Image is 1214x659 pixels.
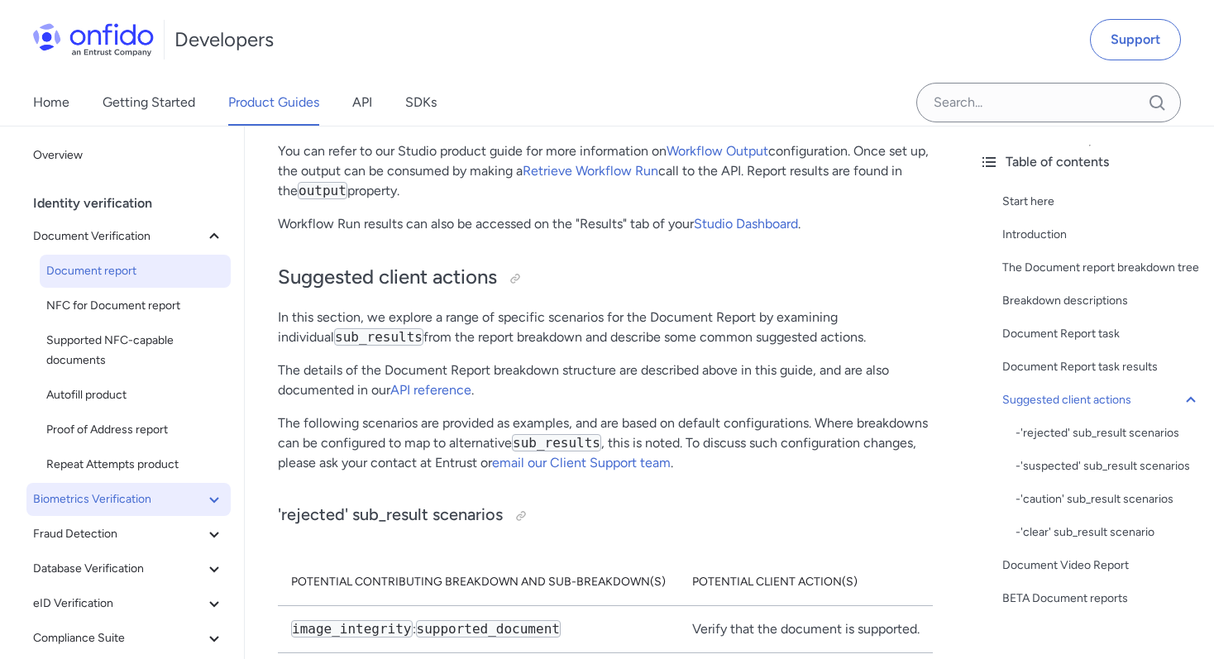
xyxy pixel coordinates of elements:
button: Biometrics Verification [26,483,231,516]
a: Product Guides [228,79,319,126]
a: Workflow Output [667,143,768,159]
a: Home [33,79,69,126]
a: -'clear' sub_result scenario [1016,523,1201,542]
a: email our Client Support team [492,455,671,470]
a: -'suspected' sub_result scenarios [1016,456,1201,476]
td: : [278,606,679,653]
span: Database Verification [33,559,204,579]
th: Potential contributing breakdown and sub-breakdown(s) [278,559,679,606]
a: API [352,79,372,126]
div: - 'rejected' sub_result scenarios [1016,423,1201,443]
td: Verify that the document is supported. [679,606,933,653]
a: Introduction [1002,225,1201,245]
a: Retrieve Workflow Run [523,163,658,179]
a: NFC for Document report [40,289,231,322]
div: - 'clear' sub_result scenario [1016,523,1201,542]
code: image_integrity [291,620,413,638]
a: Breakdown descriptions [1002,291,1201,311]
div: - 'caution' sub_result scenarios [1016,489,1201,509]
span: Document report [46,261,224,281]
code: sub_results [512,434,601,451]
span: Proof of Address report [46,420,224,440]
span: Biometrics Verification [33,489,204,509]
button: Document Verification [26,220,231,253]
span: Autofill product [46,385,224,405]
button: Compliance Suite [26,622,231,655]
h3: 'rejected' sub_result scenarios [278,503,933,529]
span: Document Verification [33,227,204,246]
a: Overview [26,139,231,172]
a: Document report [40,255,231,288]
a: Proof of Address report [40,413,231,446]
div: - 'suspected' sub_result scenarios [1016,456,1201,476]
button: Database Verification [26,552,231,585]
img: Onfido Logo [33,23,154,56]
p: In this section, we explore a range of specific scenarios for the Document Report by examining in... [278,308,933,347]
p: The details of the Document Report breakdown structure are described above in this guide, and are... [278,361,933,400]
span: Overview [33,146,224,165]
span: Compliance Suite [33,628,204,648]
a: Document Report task results [1002,357,1201,377]
a: Suggested client actions [1002,390,1201,410]
a: Repeat Attempts product [40,448,231,481]
h2: Suggested client actions [278,264,933,292]
button: Fraud Detection [26,518,231,551]
code: sub_results [334,328,423,346]
a: Start here [1002,192,1201,212]
span: eID Verification [33,594,204,614]
a: Getting Started [103,79,195,126]
input: Onfido search input field [916,83,1181,122]
span: NFC for Document report [46,296,224,316]
a: API reference [390,382,471,398]
a: Support [1090,19,1181,60]
a: Document Video Report [1002,556,1201,575]
a: Supported NFC-capable documents [40,324,231,377]
a: Autofill product [40,379,231,412]
span: Fraud Detection [33,524,204,544]
p: You can refer to our Studio product guide for more information on configuration. Once set up, the... [278,141,933,201]
a: SDKs [405,79,437,126]
a: -'caution' sub_result scenarios [1016,489,1201,509]
code: output [298,182,347,199]
a: Studio Dashboard [694,216,798,232]
span: Repeat Attempts product [46,455,224,475]
a: Document Report task [1002,324,1201,344]
p: The following scenarios are provided as examples, and are based on default configurations. Where ... [278,413,933,473]
a: BETA Document reports [1002,589,1201,609]
h1: Developers [174,26,274,53]
button: eID Verification [26,587,231,620]
div: Identity verification [33,187,237,220]
a: -'rejected' sub_result scenarios [1016,423,1201,443]
p: Workflow Run results can also be accessed on the "Results" tab of your . [278,214,933,234]
span: Supported NFC-capable documents [46,331,224,370]
code: supported_document [416,620,561,638]
a: The Document report breakdown tree [1002,258,1201,278]
th: Potential client action(s) [679,559,933,606]
div: Table of contents [979,152,1201,172]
